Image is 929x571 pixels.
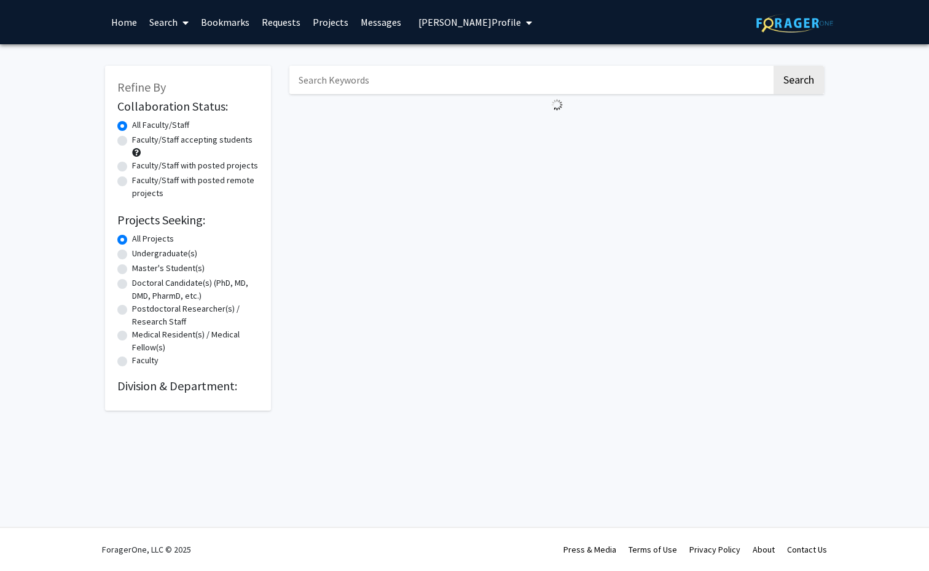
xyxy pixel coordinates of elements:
[117,379,259,393] h2: Division & Department:
[289,66,772,94] input: Search Keywords
[256,1,307,44] a: Requests
[774,66,824,94] button: Search
[105,1,143,44] a: Home
[132,277,259,302] label: Doctoral Candidate(s) (PhD, MD, DMD, PharmD, etc.)
[132,133,253,146] label: Faculty/Staff accepting students
[117,99,259,114] h2: Collaboration Status:
[689,544,740,555] a: Privacy Policy
[132,354,159,367] label: Faculty
[355,1,407,44] a: Messages
[132,159,258,172] label: Faculty/Staff with posted projects
[117,79,166,95] span: Refine By
[132,119,189,132] label: All Faculty/Staff
[143,1,195,44] a: Search
[307,1,355,44] a: Projects
[132,232,174,245] label: All Projects
[629,544,677,555] a: Terms of Use
[563,544,616,555] a: Press & Media
[756,14,833,33] img: ForagerOne Logo
[753,544,775,555] a: About
[102,528,191,571] div: ForagerOne, LLC © 2025
[546,94,568,116] img: Loading
[132,302,259,328] label: Postdoctoral Researcher(s) / Research Staff
[787,544,827,555] a: Contact Us
[418,16,521,28] span: [PERSON_NAME] Profile
[195,1,256,44] a: Bookmarks
[132,328,259,354] label: Medical Resident(s) / Medical Fellow(s)
[289,116,824,144] nav: Page navigation
[132,174,259,200] label: Faculty/Staff with posted remote projects
[132,262,205,275] label: Master's Student(s)
[132,247,197,260] label: Undergraduate(s)
[117,213,259,227] h2: Projects Seeking:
